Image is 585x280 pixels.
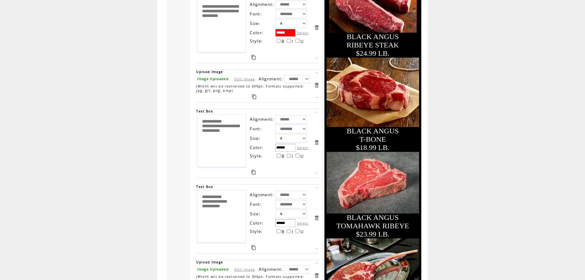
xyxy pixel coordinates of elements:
[196,84,304,93] span: (Width will be restrained to 300px. Formats supported: jpg, gif, png, bmp)
[250,2,274,7] span: Alignment:
[250,21,260,26] span: Size:
[292,39,293,44] span: I
[314,246,319,252] a: Move this item down
[250,11,262,17] span: Font:
[347,127,399,152] font: BLACK ANGUS T-BONE $18.99 LB.
[314,273,319,278] a: Delete this item
[297,145,309,150] label: Select
[314,185,319,190] a: Move this item up
[314,109,319,115] a: Move this item up
[196,260,223,264] span: Upload Image
[314,70,319,75] a: Move this item up
[234,77,255,81] a: Edit Image
[252,94,256,99] a: Duplicate this item
[251,245,256,250] a: Duplicate this item
[297,30,309,35] label: Select
[282,153,285,159] span: B
[300,229,304,234] span: U
[297,221,309,225] label: Select
[250,145,263,150] span: Color:
[196,109,213,113] span: Text Box
[292,229,293,234] span: I
[250,136,260,141] span: Size:
[314,260,319,266] a: Move this item up
[196,185,213,189] span: Text Box
[314,25,319,30] a: Delete this item
[250,211,260,217] span: Size:
[327,152,419,213] img: images
[234,267,255,272] a: Edit Image
[250,116,274,122] span: Alignment:
[314,82,319,88] a: Delete this item
[347,33,399,57] font: BLACK ANGUS RIBEYE STEAK $24.99 LB.
[251,55,256,60] a: Duplicate this item
[282,229,285,234] span: B
[250,220,263,226] span: Color:
[196,70,223,74] span: Upload Image
[292,153,293,159] span: I
[197,77,229,81] span: Image Uploaded
[300,153,304,159] span: U
[251,170,256,175] a: Duplicate this item
[314,140,319,145] a: Delete this item
[314,215,319,221] a: Delete this item
[250,153,262,159] span: Style:
[314,95,319,101] a: Move this item down
[250,192,274,197] span: Alignment:
[336,213,409,238] font: BLACK ANGUS TOMAHAWK RIBEYE $23.99 LB.
[259,76,283,82] span: Alignment:
[250,30,263,35] span: Color:
[250,201,262,207] span: Font:
[250,229,262,234] span: Style:
[259,266,283,272] span: Alignment:
[314,170,319,176] a: Move this item down
[250,38,262,44] span: Style:
[314,55,319,61] a: Move this item down
[250,126,262,132] span: Font:
[282,39,285,44] span: B
[300,39,304,44] span: U
[197,267,229,271] span: Image Uploaded
[327,58,419,127] img: images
